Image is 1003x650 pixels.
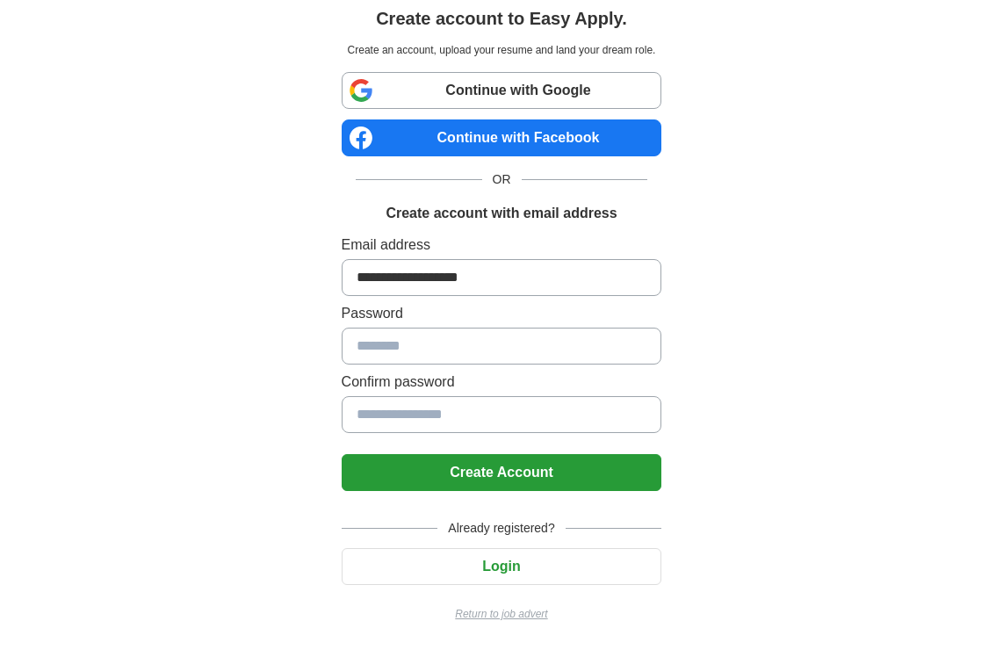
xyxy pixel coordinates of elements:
label: Email address [342,235,662,256]
label: Password [342,303,662,324]
a: Continue with Facebook [342,119,662,156]
button: Create Account [342,454,662,491]
button: Login [342,548,662,585]
label: Confirm password [342,372,662,393]
h1: Create account to Easy Apply. [376,5,627,32]
p: Create an account, upload your resume and land your dream role. [345,42,659,58]
a: Return to job advert [342,606,662,622]
h1: Create account with email address [386,203,617,224]
a: Continue with Google [342,72,662,109]
span: Already registered? [437,519,565,538]
a: Login [342,559,662,574]
span: OR [482,170,522,189]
